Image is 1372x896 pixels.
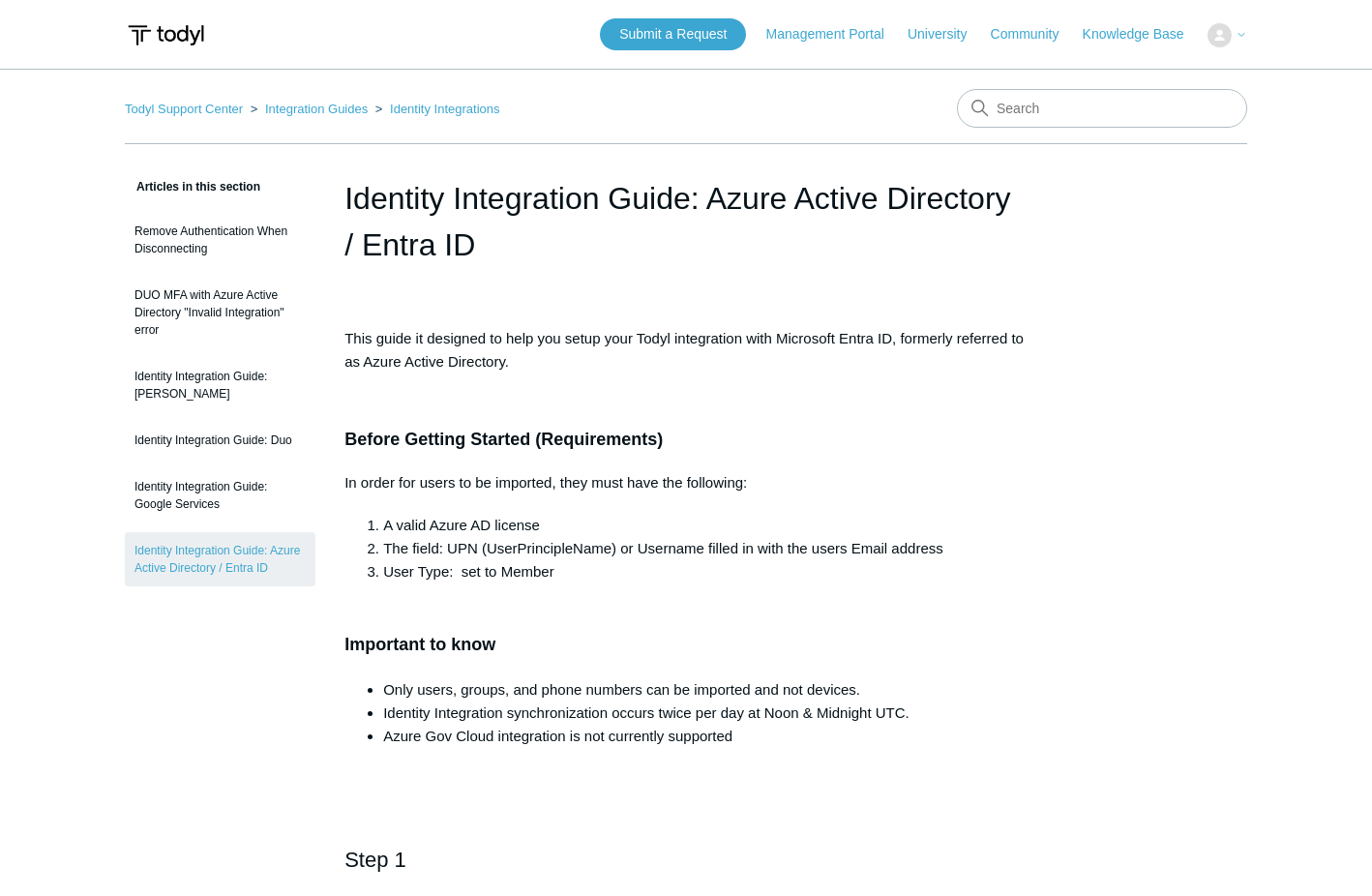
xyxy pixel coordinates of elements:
[125,180,260,194] span: Articles in this section
[125,102,247,116] li: Todyl Support Center
[344,175,1028,268] h1: Identity Integration Guide: Azure Active Directory / Entra ID
[265,102,368,116] a: Integration Guides
[383,702,1028,725] li: Identity Integration synchronization occurs twice per day at Noon & Midnight UTC.
[125,213,315,267] a: Remove Authentication When Disconnecting
[344,471,1028,494] p: In order for users to be imported, they must have the following:
[344,603,1028,659] h3: Important to know
[1083,24,1204,45] a: Knowledge Base
[125,532,315,586] a: Identity Integration Guide: Azure Active Directory / Entra ID
[991,24,1079,45] a: Community
[344,327,1028,373] p: This guide it designed to help you setup your Todyl integration with Microsoft Entra ID, formerly...
[766,24,904,45] a: Management Portal
[372,102,500,116] li: Identity Integrations
[600,18,746,50] a: Submit a Request
[125,358,315,412] a: Identity Integration Guide: [PERSON_NAME]
[125,468,315,523] a: Identity Integration Guide: Google Services
[957,89,1247,128] input: Search
[908,24,986,45] a: University
[383,678,1028,702] li: Only users, groups, and phone numbers can be imported and not devices.
[383,560,1028,583] li: User Type: set to Member
[344,426,1028,454] h3: Before Getting Started (Requirements)
[125,422,315,459] a: Identity Integration Guide: Duo
[383,514,1028,537] li: A valid Azure AD license
[390,102,499,116] a: Identity Integrations
[125,17,207,53] img: Todyl Support Center Help Center home page
[125,277,315,348] a: DUO MFA with Azure Active Directory "Invalid Integration" error
[383,725,1028,748] li: Azure Gov Cloud integration is not currently supported
[247,102,372,116] li: Integration Guides
[125,102,243,116] a: Todyl Support Center
[383,537,1028,560] li: The field: UPN (UserPrincipleName) or Username filled in with the users Email address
